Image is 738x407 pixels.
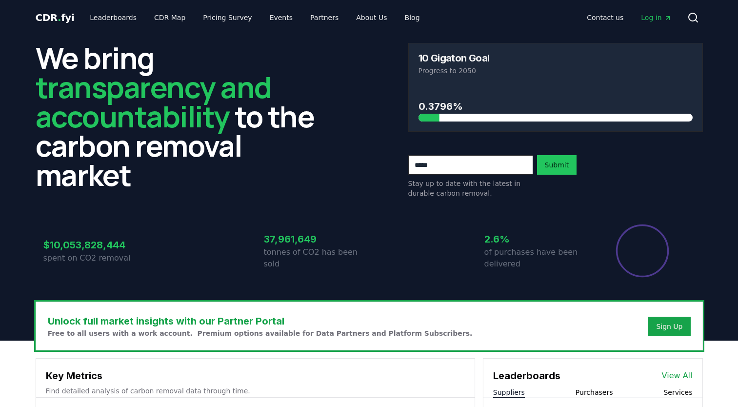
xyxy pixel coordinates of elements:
[656,322,682,331] a: Sign Up
[408,179,533,198] p: Stay up to date with the latest in durable carbon removal.
[302,9,346,26] a: Partners
[419,53,490,63] h3: 10 Gigaton Goal
[36,12,75,23] span: CDR fyi
[615,224,670,278] div: Percentage of sales delivered
[484,232,590,246] h3: 2.6%
[648,317,690,336] button: Sign Up
[493,368,560,383] h3: Leaderboards
[36,67,271,136] span: transparency and accountability
[419,99,693,114] h3: 0.3796%
[397,9,428,26] a: Blog
[262,9,300,26] a: Events
[82,9,144,26] a: Leaderboards
[43,252,149,264] p: spent on CO2 removal
[264,232,369,246] h3: 37,961,649
[641,13,671,22] span: Log in
[36,11,75,24] a: CDR.fyi
[82,9,427,26] nav: Main
[576,387,613,397] button: Purchasers
[419,66,693,76] p: Progress to 2050
[633,9,679,26] a: Log in
[579,9,631,26] a: Contact us
[264,246,369,270] p: tonnes of CO2 has been sold
[663,387,692,397] button: Services
[36,43,330,189] h2: We bring to the carbon removal market
[484,246,590,270] p: of purchases have been delivered
[43,238,149,252] h3: $10,053,828,444
[493,387,525,397] button: Suppliers
[46,386,465,396] p: Find detailed analysis of carbon removal data through time.
[579,9,679,26] nav: Main
[537,155,577,175] button: Submit
[146,9,193,26] a: CDR Map
[58,12,61,23] span: .
[48,314,473,328] h3: Unlock full market insights with our Partner Portal
[48,328,473,338] p: Free to all users with a work account. Premium options available for Data Partners and Platform S...
[195,9,259,26] a: Pricing Survey
[348,9,395,26] a: About Us
[662,370,693,382] a: View All
[46,368,465,383] h3: Key Metrics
